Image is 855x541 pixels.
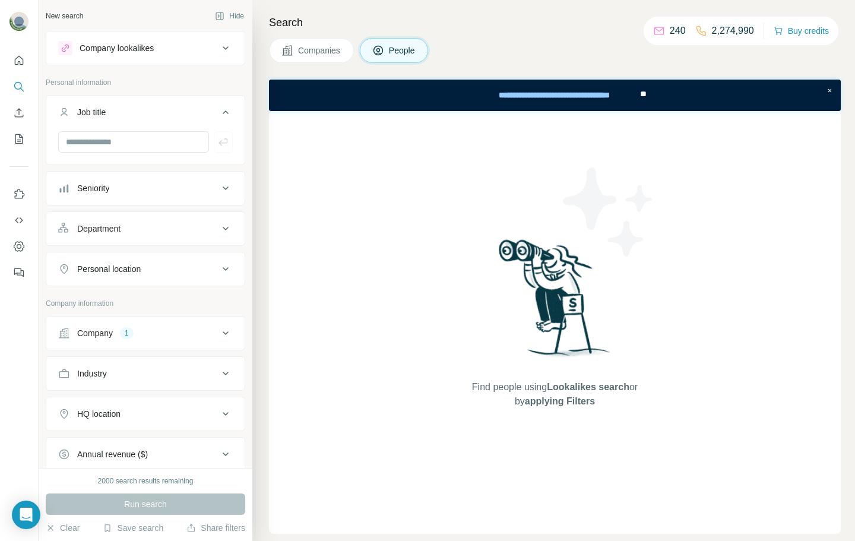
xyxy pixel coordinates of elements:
p: Company information [46,298,245,309]
div: 1 [120,328,134,338]
button: Industry [46,359,245,388]
button: Department [46,214,245,243]
button: Enrich CSV [9,102,28,124]
button: Clear [46,522,80,534]
div: Open Intercom Messenger [12,501,40,529]
button: Hide [207,7,252,25]
div: Personal location [77,263,141,275]
button: Dashboard [9,236,28,257]
button: Company lookalikes [46,34,245,62]
span: People [389,45,416,56]
button: Save search [103,522,163,534]
img: Surfe Illustration - Stars [555,159,662,265]
span: Find people using or by [460,380,650,409]
span: applying Filters [525,396,595,406]
button: Personal location [46,255,245,283]
button: Buy credits [774,23,829,39]
button: My lists [9,128,28,150]
div: Seniority [77,182,109,194]
button: Quick start [9,50,28,71]
div: Company lookalikes [80,42,154,54]
div: Company [77,327,113,339]
button: Company1 [46,319,245,347]
img: Surfe Illustration - Woman searching with binoculars [493,236,617,369]
button: Job title [46,98,245,131]
h4: Search [269,14,841,31]
button: Search [9,76,28,97]
button: Share filters [186,522,245,534]
div: Industry [77,368,107,379]
iframe: Banner [269,80,841,111]
div: Job title [77,106,106,118]
p: 240 [670,24,686,38]
p: Personal information [46,77,245,88]
button: Use Surfe API [9,210,28,231]
div: HQ location [77,408,121,420]
span: Lookalikes search [547,382,629,392]
button: Annual revenue ($) [46,440,245,469]
p: 2,274,990 [712,24,754,38]
div: 2000 search results remaining [98,476,194,486]
img: Avatar [9,12,28,31]
div: Annual revenue ($) [77,448,148,460]
div: Department [77,223,121,235]
button: Seniority [46,174,245,203]
button: Feedback [9,262,28,283]
div: New search [46,11,83,21]
button: Use Surfe on LinkedIn [9,184,28,205]
span: Companies [298,45,341,56]
button: HQ location [46,400,245,428]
